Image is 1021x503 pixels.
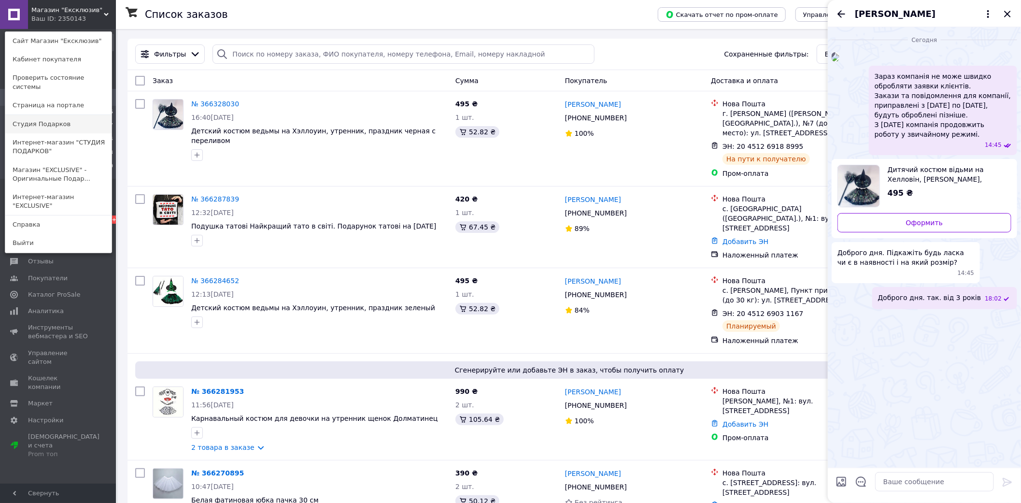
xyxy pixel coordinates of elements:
div: 105.64 ₴ [455,414,504,425]
a: Справка [5,216,112,234]
div: с. [PERSON_NAME], Пункт приема-выдачи (до 30 кг): ул. [STREET_ADDRESS] [723,286,879,305]
img: Фото товару [153,387,183,417]
div: Prom топ [28,450,99,459]
div: г. [PERSON_NAME] ([PERSON_NAME][GEOGRAPHIC_DATA].), №7 (до 30 кг на одно место): ул. [STREET_ADDR... [723,109,879,138]
a: Добавить ЭН [723,238,768,245]
span: 495 ₴ [888,188,913,198]
a: Сайт Магазин "Ексклюзив" [5,32,112,50]
a: Кабинет покупателя [5,50,112,69]
a: Фото товару [153,99,184,130]
span: 1 шт. [455,209,474,216]
span: ЭН: 20 4512 6918 8995 [723,143,804,150]
div: Пром-оплата [723,169,879,178]
a: 2 товара в заказе [191,444,255,451]
img: Фото товару [153,195,183,225]
img: 88b766f3-3012-449b-814f-ff71e273d21b_w500_h500 [832,54,839,61]
a: [PERSON_NAME] [565,469,621,478]
a: Подушка татові Найкращий тато в світі. Подарунок татові на [DATE] [191,222,436,230]
span: Настройки [28,416,63,425]
div: Нова Пошта [723,99,879,109]
span: ЭН: 20 4512 6903 1167 [723,310,804,317]
a: Интернет-магазин "ЕXCLUSIVE" [5,188,112,215]
div: [PHONE_NUMBER] [563,480,629,494]
span: 420 ₴ [455,195,478,203]
a: Проверить состояние системы [5,69,112,96]
img: Фото товару [153,276,183,306]
span: 12:32[DATE] [191,209,234,216]
a: Посмотреть товар [837,165,1011,207]
a: Детский костюм ведьмы на Хэллоуин, утренник, праздник черная с переливом [191,127,436,144]
div: с. [GEOGRAPHIC_DATA] ([GEOGRAPHIC_DATA].), №1: вул. [STREET_ADDRESS] [723,204,879,233]
a: Детский костюм ведьмы на Хэллоуин, утренник, праздник зеленый [191,304,435,312]
span: Доброго дня. Підкажіть будь ласка чи є в наявності і на який розмір? [837,248,974,267]
div: Наложенный платеж [723,336,879,345]
span: 12:13[DATE] [191,290,234,298]
span: 18:02 12.10.2025 [985,295,1002,303]
div: Нова Пошта [723,468,879,478]
span: Покупатели [28,274,68,283]
span: 100% [575,417,594,425]
a: [PERSON_NAME] [565,100,621,109]
img: Фото товару [153,100,183,129]
span: Сумма [455,77,479,85]
span: Все [825,49,837,59]
span: Скачать отчет по пром-оплате [666,10,778,19]
button: Закрыть [1002,8,1013,20]
span: Заказ [153,77,173,85]
span: 390 ₴ [455,469,478,477]
div: [PHONE_NUMBER] [563,288,629,302]
div: Пром-оплата [723,433,879,443]
div: [PHONE_NUMBER] [563,111,629,125]
button: [PERSON_NAME] [855,8,994,20]
div: 67.45 ₴ [455,221,499,233]
span: Сегодня [908,36,941,44]
a: Выйти [5,234,112,252]
a: № 366328030 [191,100,239,108]
div: 52.82 ₴ [455,303,499,315]
span: 2 шт. [455,401,474,409]
a: [PERSON_NAME] [565,276,621,286]
a: № 366281953 [191,388,244,395]
span: Доставка и оплата [711,77,778,85]
span: 14:45 12.10.2025 [958,269,975,277]
span: Управление сайтом [28,349,89,366]
a: № 366270895 [191,469,244,477]
img: Фото товару [153,469,183,499]
div: 52.82 ₴ [455,126,499,138]
span: 89% [575,225,590,232]
div: [PERSON_NAME], №1: вул. [STREET_ADDRESS] [723,396,879,416]
span: Аналитика [28,307,64,316]
div: [PHONE_NUMBER] [563,206,629,220]
span: Карнавальный костюм для девочки на утренник щенок Долматинец [191,415,438,422]
input: Поиск по номеру заказа, ФИО покупателя, номеру телефона, Email, номеру накладной [213,44,594,64]
a: Фото товару [153,194,184,225]
button: Управление статусами [795,7,887,22]
a: Магазин "EXCLUSIVE" - Оригинальные Подар... [5,161,112,188]
span: 1 шт. [455,290,474,298]
span: Инструменты вебмастера и SEO [28,323,89,341]
span: 1 шт. [455,114,474,121]
h1: Список заказов [145,9,228,20]
span: 14:45 12.10.2025 [985,141,1002,149]
a: Страница на портале [5,96,112,115]
button: Скачать отчет по пром-оплате [658,7,786,22]
span: [PERSON_NAME] [855,8,936,20]
span: Маркет [28,399,53,408]
span: 11:56[DATE] [191,401,234,409]
div: Нова Пошта [723,387,879,396]
span: Управление статусами [803,11,879,18]
span: 100% [575,129,594,137]
a: Фото товару [153,468,184,499]
span: Дитячий костюм відьми на Хелловін, [PERSON_NAME], свято чорне з переливом [888,165,1004,184]
span: 990 ₴ [455,388,478,395]
span: Сгенерируйте или добавьте ЭН в заказ, чтобы получить оплату [139,365,1000,375]
a: [PERSON_NAME] [565,195,621,204]
div: На пути к получателю [723,153,810,165]
span: Магазин "Ексклюзив" [31,6,104,14]
div: 12.10.2025 [832,35,1017,44]
a: [PERSON_NAME] [565,387,621,397]
div: Планируемый [723,320,780,332]
a: Интернет-магазин "СТУДИЯ ПОДАРКОВ" [5,133,112,160]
